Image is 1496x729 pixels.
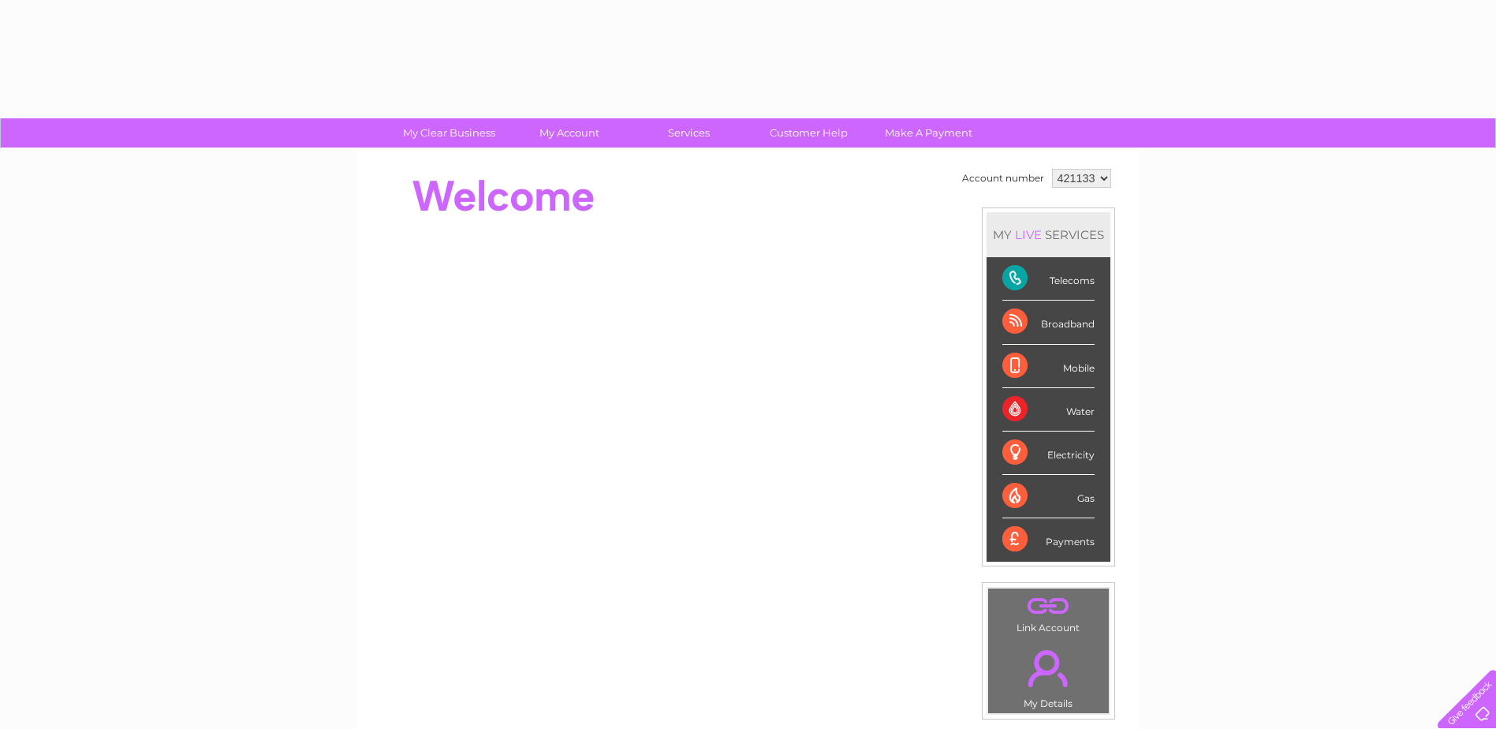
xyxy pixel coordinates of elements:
[1002,388,1095,432] div: Water
[1002,475,1095,518] div: Gas
[987,212,1110,257] div: MY SERVICES
[1002,301,1095,344] div: Broadband
[1002,257,1095,301] div: Telecoms
[1012,227,1045,242] div: LIVE
[1002,345,1095,388] div: Mobile
[992,641,1105,696] a: .
[987,637,1110,714] td: My Details
[1002,518,1095,561] div: Payments
[987,588,1110,637] td: Link Account
[1002,432,1095,475] div: Electricity
[504,118,634,148] a: My Account
[744,118,874,148] a: Customer Help
[958,165,1048,192] td: Account number
[992,593,1105,620] a: .
[624,118,754,148] a: Services
[384,118,514,148] a: My Clear Business
[864,118,994,148] a: Make A Payment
